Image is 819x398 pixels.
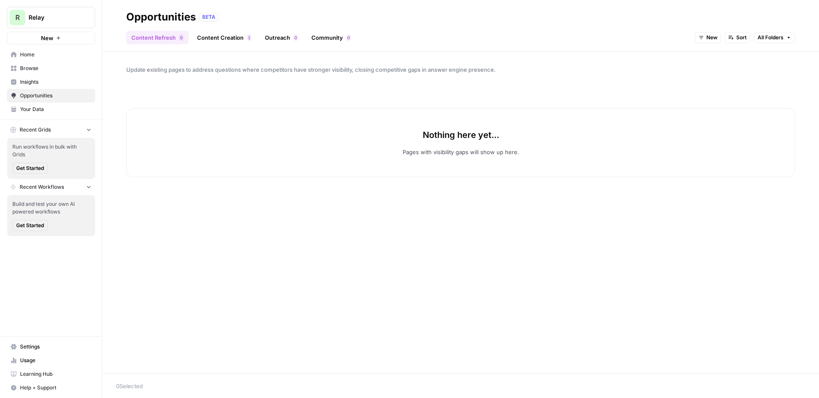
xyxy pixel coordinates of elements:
[423,129,499,141] p: Nothing here yet...
[180,34,183,41] span: 0
[20,357,91,364] span: Usage
[260,31,303,44] a: Outreach0
[7,381,95,395] button: Help + Support
[20,343,91,351] span: Settings
[7,367,95,381] a: Learning Hub
[126,10,196,24] div: Opportunities
[695,32,721,43] button: New
[7,354,95,367] a: Usage
[20,105,91,113] span: Your Data
[306,31,356,44] a: Community0
[725,32,750,43] button: Sort
[126,31,189,44] a: Content Refresh0
[192,31,256,44] a: Content Creation1
[754,32,795,43] button: All Folders
[12,143,90,158] span: Run workflows in bulk with Grids
[20,384,91,392] span: Help + Support
[706,34,717,41] span: New
[7,123,95,136] button: Recent Grids
[16,164,44,172] span: Get Started
[12,200,90,216] span: Build and test your own AI powered workflows
[12,220,48,231] button: Get Started
[7,75,95,89] a: Insights
[41,34,53,42] span: New
[16,222,44,229] span: Get Started
[346,34,351,41] div: 0
[7,89,95,102] a: Opportunities
[758,34,784,41] span: All Folders
[20,183,64,191] span: Recent Workflows
[20,51,91,59] span: Home
[20,64,91,72] span: Browse
[248,34,250,41] span: 1
[12,163,48,174] button: Get Started
[294,34,297,41] span: 0
[7,48,95,61] a: Home
[736,34,746,41] span: Sort
[347,34,350,41] span: 0
[20,78,91,86] span: Insights
[403,148,519,156] p: Pages with visibility gaps will show up here.
[20,370,91,378] span: Learning Hub
[7,7,95,28] button: Workspace: Relay
[7,32,95,44] button: New
[15,12,20,23] span: R
[29,13,80,22] span: Relay
[20,92,91,99] span: Opportunities
[116,382,805,390] div: 0 Selected
[293,34,298,41] div: 0
[7,102,95,116] a: Your Data
[199,13,218,21] div: BETA
[247,34,251,41] div: 1
[126,65,795,74] span: Update existing pages to address questions where competitors have stronger visibility, closing co...
[7,340,95,354] a: Settings
[7,181,95,193] button: Recent Workflows
[7,61,95,75] a: Browse
[179,34,183,41] div: 0
[20,126,51,134] span: Recent Grids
